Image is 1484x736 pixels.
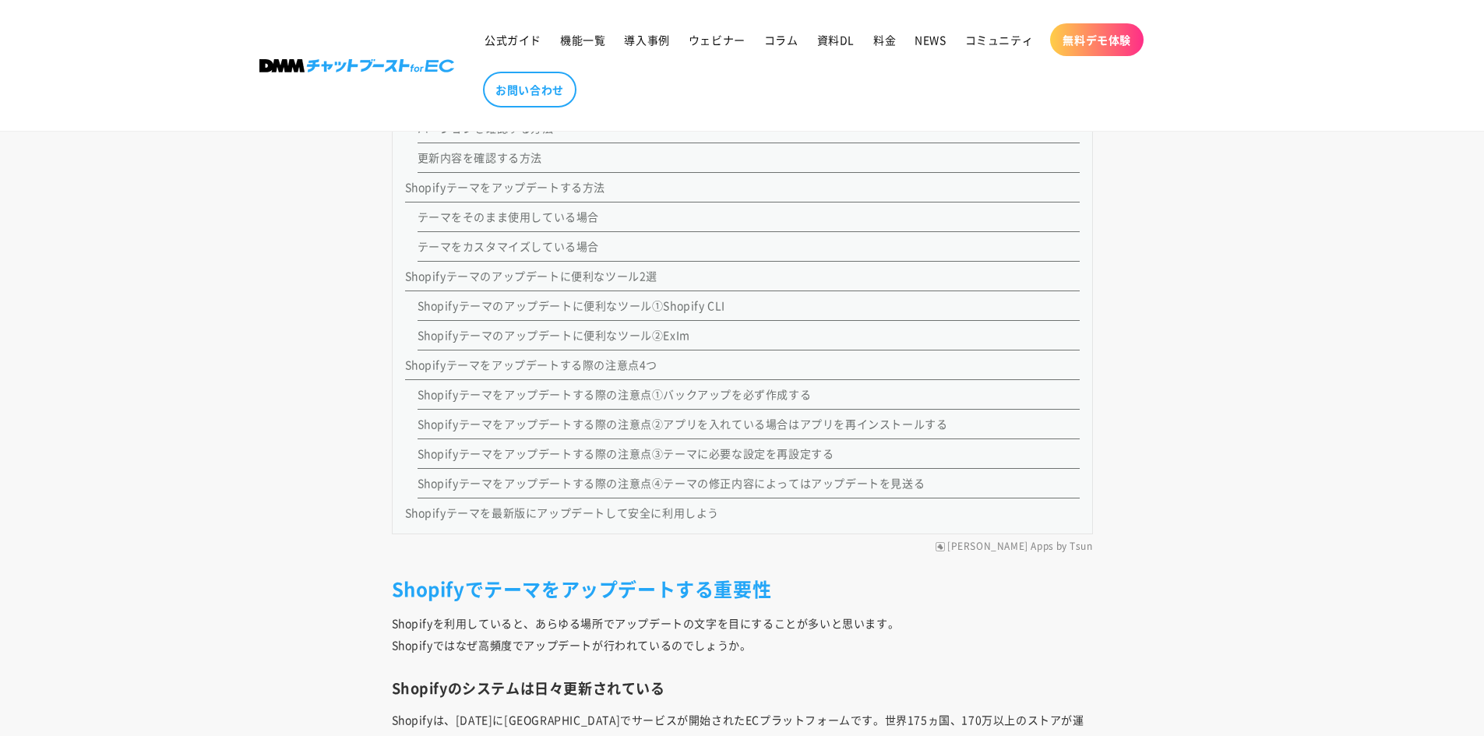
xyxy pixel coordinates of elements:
[560,33,605,47] span: 機能一覧
[418,209,600,224] a: テーマをそのまま使用している場合
[817,33,855,47] span: 資料DL
[1050,23,1144,56] a: 無料デモ体験
[1056,541,1067,553] span: by
[965,33,1034,47] span: コミュニティ
[551,23,615,56] a: 機能一覧
[1063,33,1131,47] span: 無料デモ体験
[624,33,669,47] span: 導入事例
[1070,541,1092,553] a: Tsun
[259,59,454,72] img: 株式会社DMM Boost
[418,386,812,402] a: Shopifyテーマをアップデートする際の注意点①バックアップを必ず作成する
[405,179,606,195] a: Shopifyテーマをアップデートする方法
[873,33,896,47] span: 料金
[405,357,658,372] a: Shopifyテーマをアップデートする際の注意点4つ
[418,416,948,431] a: Shopifyテーマをアップデートする際の注意点②アプリを入れている場合はアプリを再インストールする
[615,23,679,56] a: 導入事例
[864,23,905,56] a: 料金
[495,83,564,97] span: お問い合わせ
[418,150,543,165] a: 更新内容を確認する方法
[764,33,798,47] span: コラム
[418,238,600,254] a: テーマをカスタマイズしている場合
[679,23,755,56] a: ウェビナー
[418,475,925,491] a: Shopifyテーマをアップデートする際の注意点④テーマの修正内容によってはアップデートを見送る
[418,298,726,313] a: Shopifyテーマのアップデートに便利なツール①Shopify CLI
[915,33,946,47] span: NEWS
[392,576,1093,600] h2: Shopifyでテーマをアップデートする重要性
[483,72,576,107] a: お問い合わせ
[405,505,720,520] a: Shopifyテーマを最新版にアップデートして安全に利用しよう
[475,23,551,56] a: 公式ガイド
[418,327,690,343] a: Shopifyテーマのアップデートに便利なツール②ExIm
[418,445,834,461] a: Shopifyテーマをアップデートする際の注意点③テーマに必要な設定を再設定する
[808,23,864,56] a: 資料DL
[689,33,746,47] span: ウェビナー
[418,120,554,136] a: バージョンを確認する方法
[392,679,1093,697] h3: Shopifyのシステムは日々更新されている
[485,33,541,47] span: 公式ガイド
[755,23,808,56] a: コラム
[405,268,658,283] a: Shopifyテーマのアップデートに便利なツール2選
[392,612,1093,656] p: Shopifyを利用していると、あらゆる場所でアップデートの文字を目にすることが多いと思います。 Shopifyではなぜ高頻度でアップデートが行われているのでしょうか。
[947,541,1054,553] a: [PERSON_NAME] Apps
[956,23,1043,56] a: コミュニティ
[936,542,945,551] img: RuffRuff Apps
[905,23,955,56] a: NEWS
